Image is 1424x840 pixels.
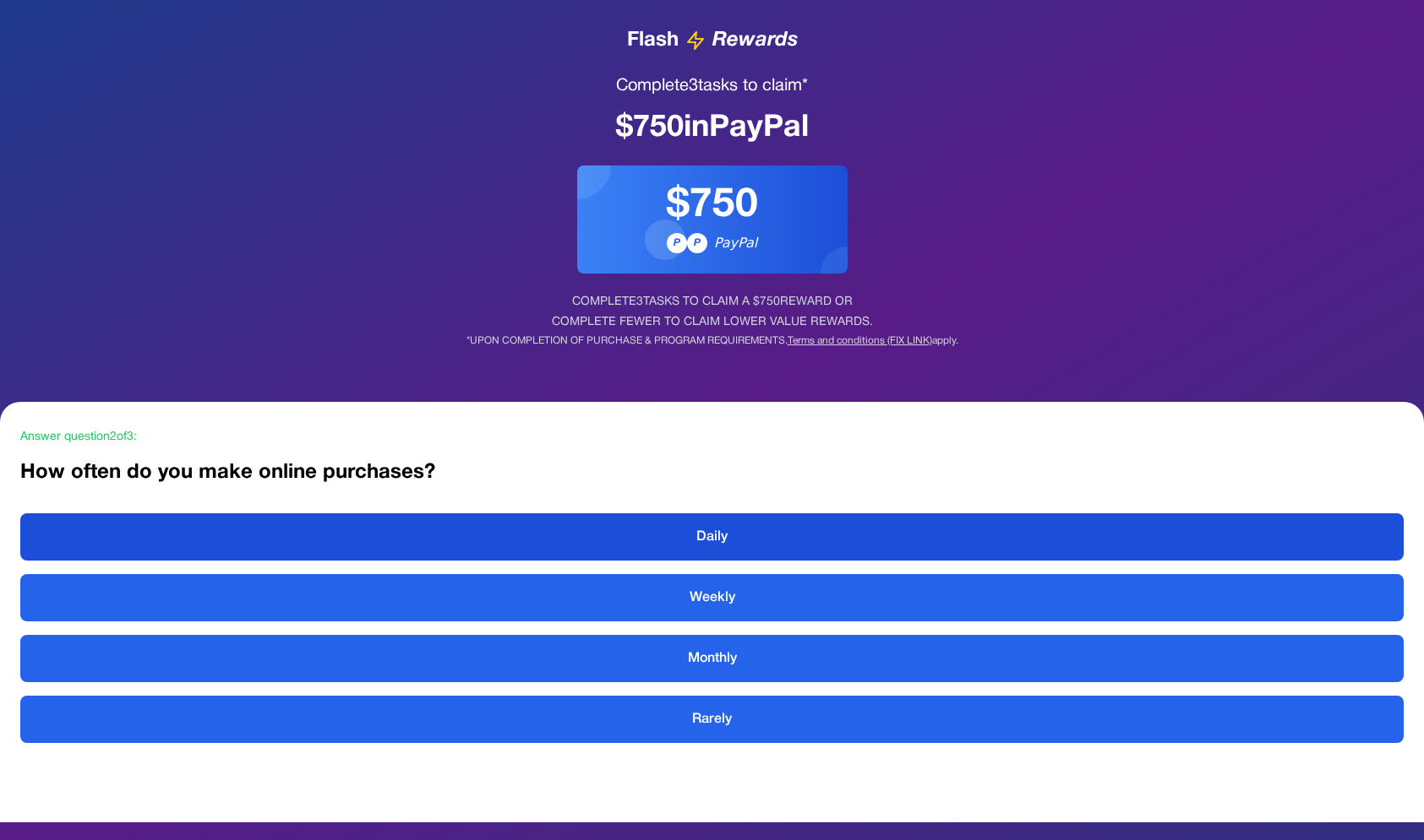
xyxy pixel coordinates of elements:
[20,314,1404,331] div: COMPLETE FEWER TO CLAIM LOWER VALUE REWARDS.
[20,696,1404,743] button: Rarely
[20,635,1404,682] button: Monthly
[597,186,827,226] div: $750
[20,334,1404,348] div: *UPON COMPLETION OF PURCHASE & PROGRAM REQUIREMENTS. apply.
[674,236,680,250] span: P
[20,574,1404,621] button: Weekly
[712,27,798,54] span: Rewards
[20,513,1404,561] button: Daily
[694,236,701,250] span: P
[20,459,1404,486] h2: How often do you make online purchases?
[627,27,679,54] span: Flash
[714,233,757,253] span: PayPal
[20,429,1404,446] div: Answer question 2 of 3 :
[20,74,1404,98] h1: Complete 3 tasks to claim*
[20,111,1404,145] div: $ 750 in PayPal
[788,336,932,345] a: Terms and conditions (FIX LINK)
[20,294,1404,311] div: COMPLETE 3 TASKS TO CLAIM A $ 750 REWARD OR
